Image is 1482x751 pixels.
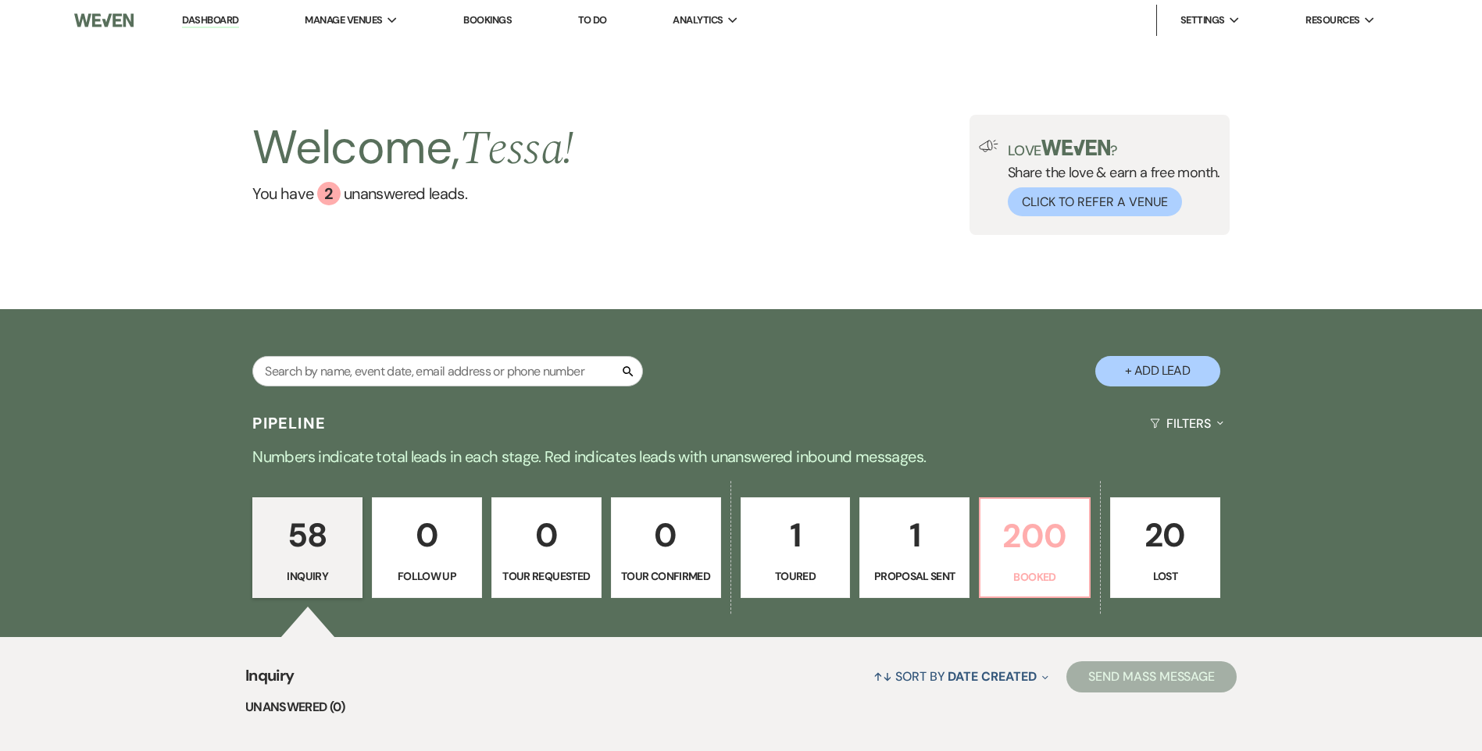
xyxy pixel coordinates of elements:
a: To Do [578,13,607,27]
p: Lost [1120,568,1210,585]
a: 58Inquiry [252,497,362,599]
button: Click to Refer a Venue [1008,187,1182,216]
p: Tour Confirmed [621,568,711,585]
p: 0 [502,509,591,561]
p: 0 [621,509,711,561]
span: Tessa ! [459,113,573,185]
span: Inquiry [245,664,295,697]
p: Proposal Sent [870,568,959,585]
p: 58 [262,509,352,561]
p: 200 [990,510,1080,562]
button: Filters [1144,403,1229,444]
p: Numbers indicate total leads in each stage. Red indicates leads with unanswered inbound messages. [179,444,1304,469]
h2: Welcome, [252,115,573,182]
a: Dashboard [182,13,238,28]
h3: Pipeline [252,412,326,434]
span: Resources [1305,12,1359,28]
div: Share the love & earn a free month. [998,140,1220,216]
p: 20 [1120,509,1210,561]
button: Send Mass Message [1066,661,1237,692]
p: Inquiry [262,568,352,585]
p: Love ? [1008,140,1220,158]
p: 1 [751,509,841,561]
a: 0Tour Confirmed [611,497,721,599]
p: Follow Up [382,568,472,585]
span: Date Created [948,668,1036,685]
a: 20Lost [1110,497,1220,599]
a: 1Proposal Sent [859,497,970,599]
span: ↑↓ [873,668,892,685]
a: You have 2 unanswered leads. [252,182,573,205]
span: Manage Venues [305,12,382,28]
div: 2 [317,182,341,205]
img: loud-speaker-illustration.svg [979,140,998,152]
button: + Add Lead [1095,356,1220,386]
a: 200Booked [979,497,1091,599]
p: 1 [870,509,959,561]
a: 0Tour Requested [491,497,602,599]
button: Sort By Date Created [867,656,1055,697]
p: 0 [382,509,472,561]
a: 0Follow Up [372,497,482,599]
input: Search by name, event date, email address or phone number [252,356,643,386]
a: 1Toured [741,497,851,599]
p: Booked [990,568,1080,585]
img: Weven Logo [74,4,134,37]
span: Settings [1180,12,1225,28]
p: Tour Requested [502,568,591,585]
img: weven-logo-green.svg [1041,140,1111,155]
li: Unanswered (0) [245,697,1237,717]
a: Bookings [463,13,512,27]
span: Analytics [673,12,723,28]
p: Toured [751,568,841,585]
